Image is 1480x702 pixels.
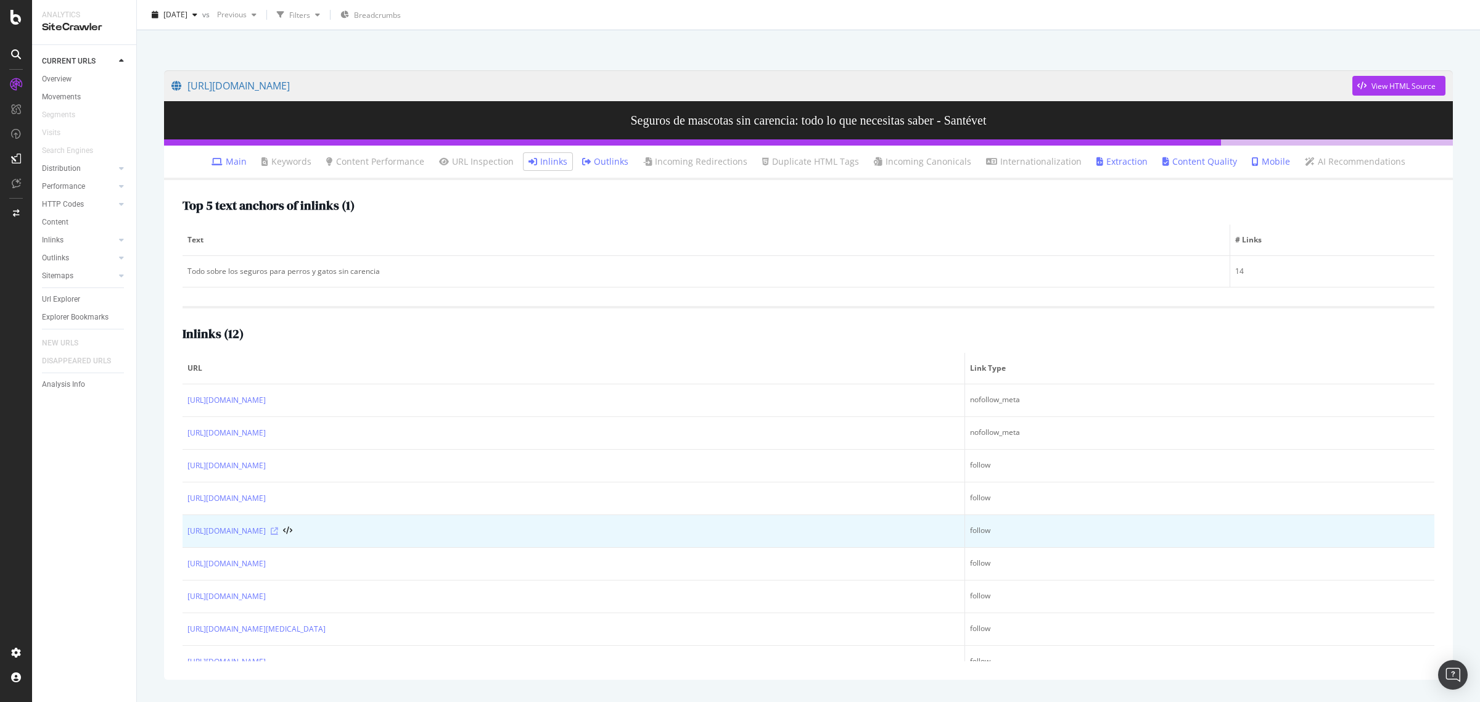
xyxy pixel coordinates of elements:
[42,73,72,86] div: Overview
[42,311,128,324] a: Explorer Bookmarks
[187,394,266,407] a: [URL][DOMAIN_NAME]
[202,9,212,20] span: vs
[354,10,401,20] span: Breadcrumbs
[42,126,73,139] a: Visits
[42,234,64,247] div: Inlinks
[212,9,247,20] span: Previous
[965,515,1434,548] td: follow
[42,180,85,193] div: Performance
[164,101,1453,139] h3: Seguros de mascotas sin carencia: todo lo que necesitas saber - Santévet
[42,10,126,20] div: Analytics
[42,311,109,324] div: Explorer Bookmarks
[439,155,514,168] a: URL Inspection
[1305,155,1405,168] a: AI Recommendations
[42,234,115,247] a: Inlinks
[42,20,126,35] div: SiteCrawler
[965,548,1434,580] td: follow
[1235,234,1426,246] span: # Links
[187,492,266,505] a: [URL][DOMAIN_NAME]
[42,355,123,368] a: DISAPPEARED URLS
[1096,155,1148,168] a: Extraction
[42,337,78,350] div: NEW URLS
[42,216,68,229] div: Content
[212,155,247,168] a: Main
[289,9,310,20] div: Filters
[147,5,202,25] button: [DATE]
[42,162,81,175] div: Distribution
[1252,155,1290,168] a: Mobile
[42,252,69,265] div: Outlinks
[965,580,1434,613] td: follow
[42,109,75,122] div: Segments
[183,199,355,212] h2: Top 5 text anchors of inlinks ( 1 )
[1162,155,1237,168] a: Content Quality
[187,558,266,570] a: [URL][DOMAIN_NAME]
[965,450,1434,482] td: follow
[42,144,93,157] div: Search Engines
[42,91,128,104] a: Movements
[528,155,567,168] a: Inlinks
[187,460,266,472] a: [URL][DOMAIN_NAME]
[42,293,80,306] div: Url Explorer
[874,155,971,168] a: Incoming Canonicals
[187,234,1222,246] span: Text
[1438,660,1468,690] div: Open Intercom Messenger
[42,55,115,68] a: CURRENT URLS
[1371,81,1436,91] div: View HTML Source
[42,73,128,86] a: Overview
[42,378,85,391] div: Analysis Info
[187,363,956,374] span: URL
[187,427,266,439] a: [URL][DOMAIN_NAME]
[42,91,81,104] div: Movements
[42,162,115,175] a: Distribution
[965,646,1434,679] td: follow
[762,155,859,168] a: Duplicate HTML Tags
[261,155,311,168] a: Keywords
[42,378,128,391] a: Analysis Info
[187,623,326,635] a: [URL][DOMAIN_NAME][MEDICAL_DATA]
[187,266,1225,277] div: Todo sobre los seguros para perros y gatos sin carencia
[272,5,325,25] button: Filters
[163,9,187,20] span: 2025 Sep. 8th
[212,5,261,25] button: Previous
[42,55,96,68] div: CURRENT URLS
[42,270,115,283] a: Sitemaps
[42,198,115,211] a: HTTP Codes
[42,252,115,265] a: Outlinks
[326,155,424,168] a: Content Performance
[42,144,105,157] a: Search Engines
[187,525,266,537] a: [URL][DOMAIN_NAME]
[335,5,406,25] button: Breadcrumbs
[965,384,1434,417] td: nofollow_meta
[1352,76,1445,96] button: View HTML Source
[643,155,747,168] a: Incoming Redirections
[283,527,292,535] button: View HTML Source
[986,155,1082,168] a: Internationalization
[42,198,84,211] div: HTTP Codes
[970,363,1426,374] span: Link Type
[42,180,115,193] a: Performance
[187,590,266,603] a: [URL][DOMAIN_NAME]
[171,70,1352,101] a: [URL][DOMAIN_NAME]
[271,527,278,535] a: Visit Online Page
[582,155,628,168] a: Outlinks
[965,482,1434,515] td: follow
[183,327,244,341] h2: Inlinks ( 12 )
[42,126,60,139] div: Visits
[42,337,91,350] a: NEW URLS
[187,656,266,668] a: [URL][DOMAIN_NAME]
[1235,266,1429,277] div: 14
[42,109,88,122] a: Segments
[42,355,111,368] div: DISAPPEARED URLS
[42,270,73,283] div: Sitemaps
[965,417,1434,450] td: nofollow_meta
[42,216,128,229] a: Content
[965,613,1434,646] td: follow
[42,293,128,306] a: Url Explorer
